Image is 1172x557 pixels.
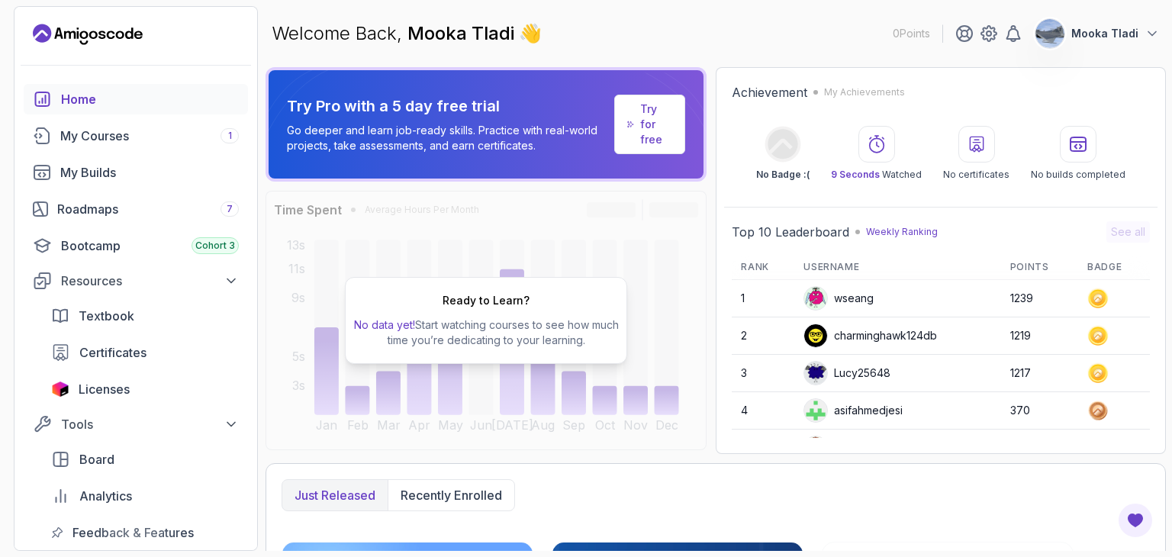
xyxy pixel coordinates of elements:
[407,22,519,44] span: Mooka Tladi
[732,223,849,241] h2: Top 10 Leaderboard
[1035,19,1064,48] img: user profile image
[352,317,620,348] p: Start watching courses to see how much time you’re dedicating to your learning.
[732,355,794,392] td: 3
[804,324,827,347] img: user profile image
[804,362,827,385] img: default monster avatar
[42,374,248,404] a: licenses
[1031,169,1125,181] p: No builds completed
[794,255,1000,280] th: Username
[803,361,890,385] div: Lucy25648
[1117,502,1154,539] button: Open Feedback Button
[42,301,248,331] a: textbook
[1001,355,1078,392] td: 1217
[831,169,880,180] span: 9 Seconds
[640,101,672,147] a: Try for free
[443,293,530,308] h2: Ready to Learn?
[61,237,239,255] div: Bootcamp
[756,169,810,181] p: No Badge :(
[1071,26,1138,41] p: Mooka Tladi
[42,481,248,511] a: analytics
[732,317,794,355] td: 2
[1001,392,1078,430] td: 370
[227,203,233,215] span: 7
[61,272,239,290] div: Resources
[1078,255,1150,280] th: Badge
[24,121,248,151] a: courses
[804,287,827,310] img: default monster avatar
[24,84,248,114] a: home
[61,415,239,433] div: Tools
[803,286,874,311] div: wseang
[614,95,685,154] a: Try for free
[228,130,232,142] span: 1
[732,83,807,101] h2: Achievement
[287,95,608,117] p: Try Pro with a 5 day free trial
[803,436,900,460] div: Sabrina0704
[1035,18,1160,49] button: user profile imageMooka Tladi
[804,399,827,422] img: user profile image
[518,21,543,47] span: 👋
[61,90,239,108] div: Home
[732,430,794,467] td: 5
[1106,221,1150,243] button: See all
[824,86,905,98] p: My Achievements
[79,343,146,362] span: Certificates
[72,523,194,542] span: Feedback & Features
[60,127,239,145] div: My Courses
[1001,430,1078,467] td: 351
[79,307,134,325] span: Textbook
[42,444,248,475] a: board
[42,337,248,368] a: certificates
[732,255,794,280] th: Rank
[195,240,235,252] span: Cohort 3
[24,411,248,438] button: Tools
[42,517,248,548] a: feedback
[24,230,248,261] a: bootcamp
[388,480,514,510] button: Recently enrolled
[803,324,937,348] div: charminghawk124db
[732,280,794,317] td: 1
[272,21,542,46] p: Welcome Back,
[24,157,248,188] a: builds
[1001,317,1078,355] td: 1219
[866,226,938,238] p: Weekly Ranking
[287,123,608,153] p: Go deeper and learn job-ready skills. Practice with real-world projects, take assessments, and ea...
[33,22,143,47] a: Landing page
[803,398,903,423] div: asifahmedjesi
[24,267,248,295] button: Resources
[57,200,239,218] div: Roadmaps
[51,382,69,397] img: jetbrains icon
[282,480,388,510] button: Just released
[60,163,239,182] div: My Builds
[79,487,132,505] span: Analytics
[831,169,922,181] p: Watched
[354,318,415,331] span: No data yet!
[893,26,930,41] p: 0 Points
[804,436,827,459] img: default monster avatar
[79,450,114,468] span: Board
[943,169,1009,181] p: No certificates
[24,194,248,224] a: roadmaps
[401,486,502,504] p: Recently enrolled
[1001,280,1078,317] td: 1239
[1001,255,1078,280] th: Points
[79,380,130,398] span: Licenses
[732,392,794,430] td: 4
[295,486,375,504] p: Just released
